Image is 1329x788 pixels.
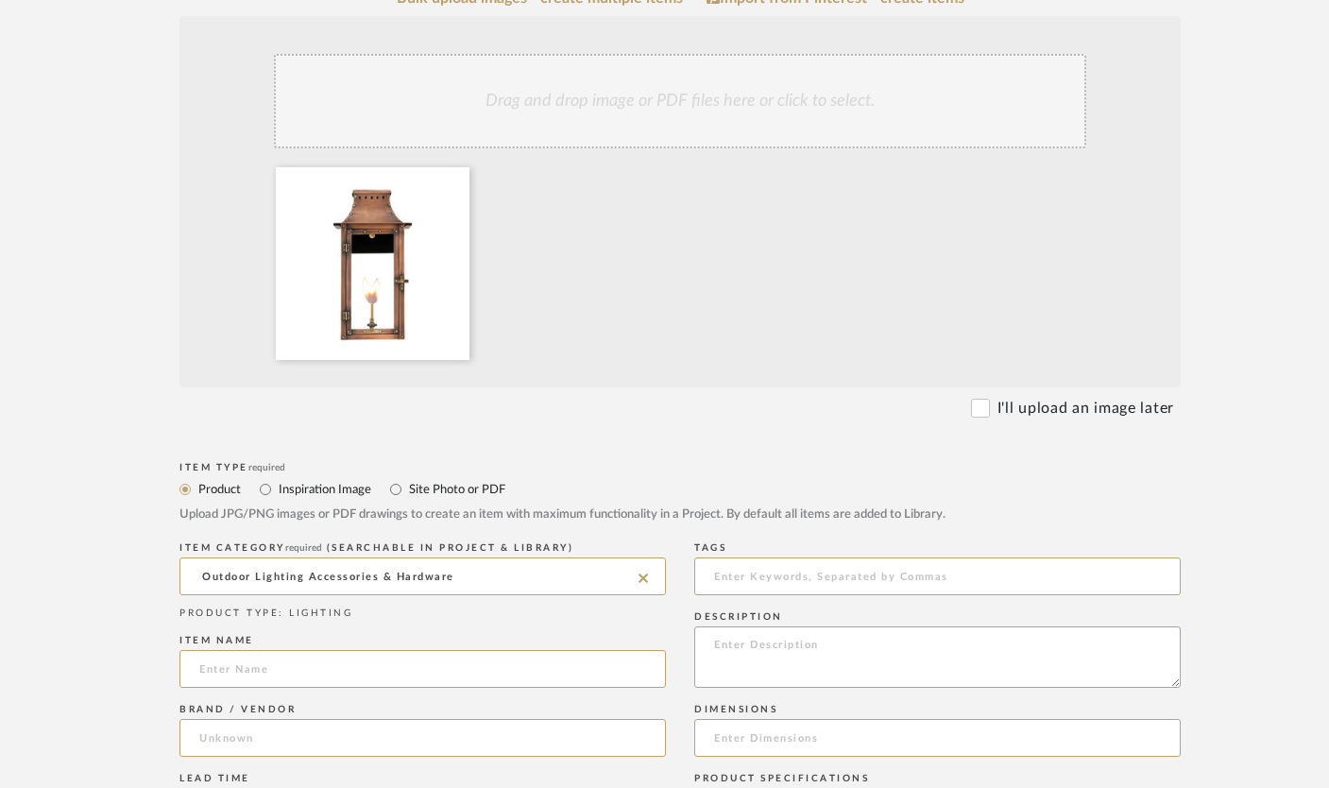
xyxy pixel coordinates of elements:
div: ITEM CATEGORY [179,542,666,554]
mat-radio-group: Select item type [179,477,1181,501]
div: Item Type [179,462,1181,473]
div: Tags [694,542,1181,554]
input: Type a category to search and select [179,557,666,595]
input: Enter Dimensions [694,719,1181,757]
div: Product Specifications [694,773,1181,784]
input: Enter Keywords, Separated by Commas [694,557,1181,595]
div: Item name [179,635,666,646]
input: Enter Name [179,650,666,688]
div: Dimensions [694,704,1181,715]
label: Inspiration Image [277,479,371,500]
div: Lead Time [179,773,666,784]
span: required [285,543,322,553]
div: Brand / Vendor [179,704,666,715]
label: Site Photo or PDF [407,479,505,500]
label: I'll upload an image later [997,397,1174,420]
span: (Searchable in Project & Library) [327,543,574,553]
input: Unknown [179,719,666,757]
span: required [248,463,285,472]
div: PRODUCT TYPE [179,607,666,621]
div: Upload JPG/PNG images or PDF drawings to create an item with maximum functionality in a Project. ... [179,505,1181,524]
span: : LIGHTING [279,608,352,618]
label: Product [196,479,241,500]
div: Description [694,611,1181,623]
